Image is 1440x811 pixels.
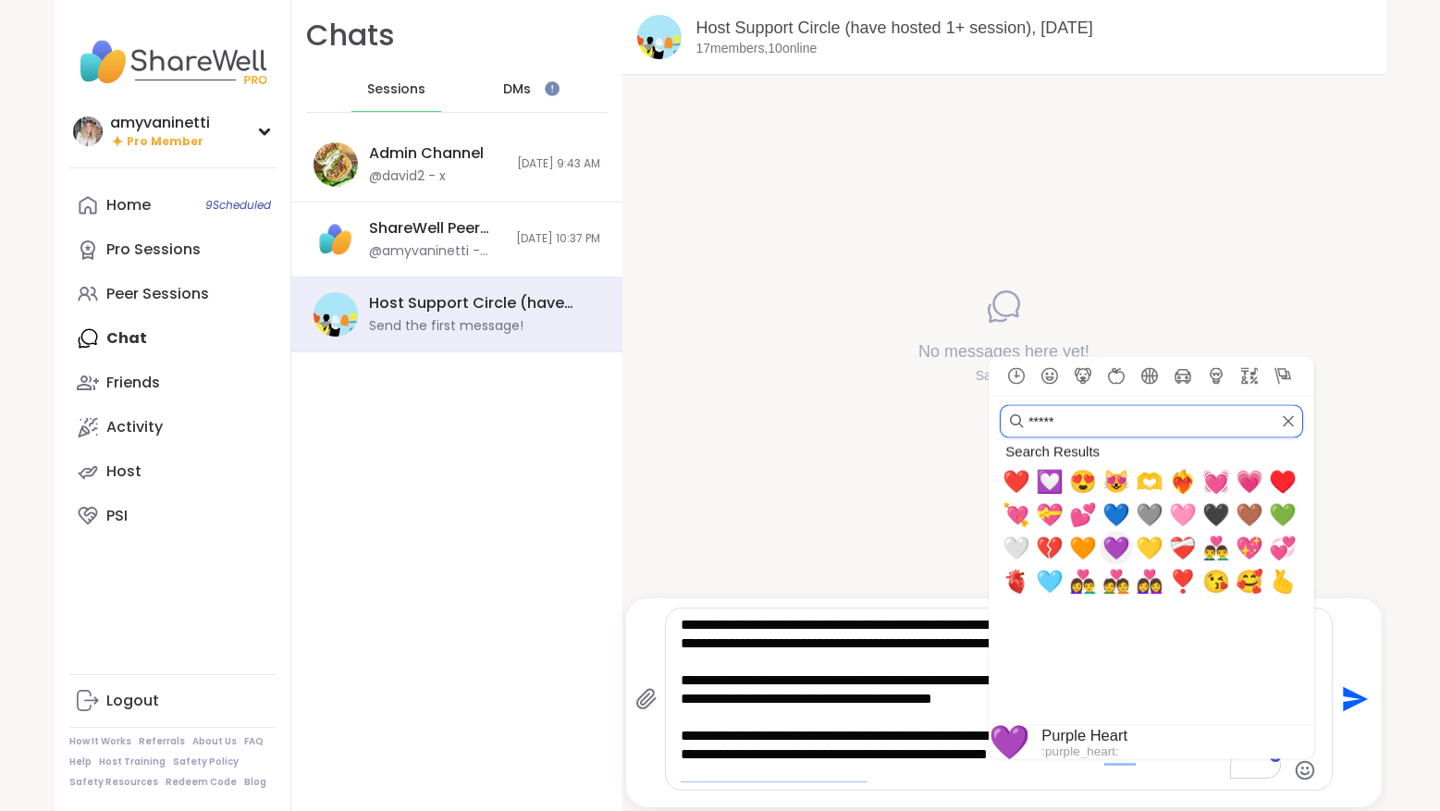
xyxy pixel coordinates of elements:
[918,367,1089,386] div: Say hello!
[369,317,523,336] div: Send the first message!
[69,361,276,405] a: Friends
[106,284,209,304] div: Peer Sessions
[69,735,131,748] a: How It Works
[106,506,128,526] div: PSI
[517,156,600,172] span: [DATE] 9:43 AM
[314,142,358,187] img: Admin Channel
[69,272,276,316] a: Peer Sessions
[69,30,276,94] img: ShareWell Nav Logo
[106,417,163,437] div: Activity
[106,461,142,482] div: Host
[369,218,505,239] div: ShareWell Peer Council
[69,449,276,494] a: Host
[205,198,271,213] span: 9 Scheduled
[369,242,505,261] div: @amyvaninetti - Thank you for sharing your perspectives, and for the genuine care you show for ou...
[139,735,185,748] a: Referrals
[73,117,103,146] img: amyvaninetti
[1333,679,1374,720] button: Send
[69,756,92,768] a: Help
[106,373,160,393] div: Friends
[503,80,531,99] span: DMs
[314,217,358,262] img: ShareWell Peer Council
[244,776,266,789] a: Blog
[369,293,589,313] div: Host Support Circle (have hosted 1+ session), [DATE]
[110,113,210,133] div: amyvaninetti
[106,691,159,711] div: Logout
[314,292,358,337] img: Host Support Circle (have hosted 1+ session), Sep 09
[99,756,166,768] a: Host Training
[106,195,151,215] div: Home
[69,679,276,723] a: Logout
[244,735,264,748] a: FAQ
[545,81,560,96] iframe: Spotlight
[367,80,425,99] span: Sessions
[69,494,276,538] a: PSI
[681,616,1285,782] textarea: To enrich screen reader interactions, please activate Accessibility in Grammarly extension settings
[369,143,484,164] div: Admin Channel
[166,776,237,789] a: Redeem Code
[127,134,203,150] span: Pro Member
[306,15,395,56] h1: Chats
[696,18,1093,37] a: Host Support Circle (have hosted 1+ session), [DATE]
[106,240,201,260] div: Pro Sessions
[192,735,237,748] a: About Us
[69,227,276,272] a: Pro Sessions
[637,15,682,59] img: Host Support Circle (have hosted 1+ session), Sep 09
[1294,759,1316,781] button: Emoji picker
[516,231,600,247] span: [DATE] 10:37 PM
[69,183,276,227] a: Home9Scheduled
[69,776,158,789] a: Safety Resources
[369,167,446,186] div: @david2 - x
[69,405,276,449] a: Activity
[918,340,1089,363] h4: No messages here yet!
[173,756,239,768] a: Safety Policy
[696,40,818,58] p: 17 members, 10 online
